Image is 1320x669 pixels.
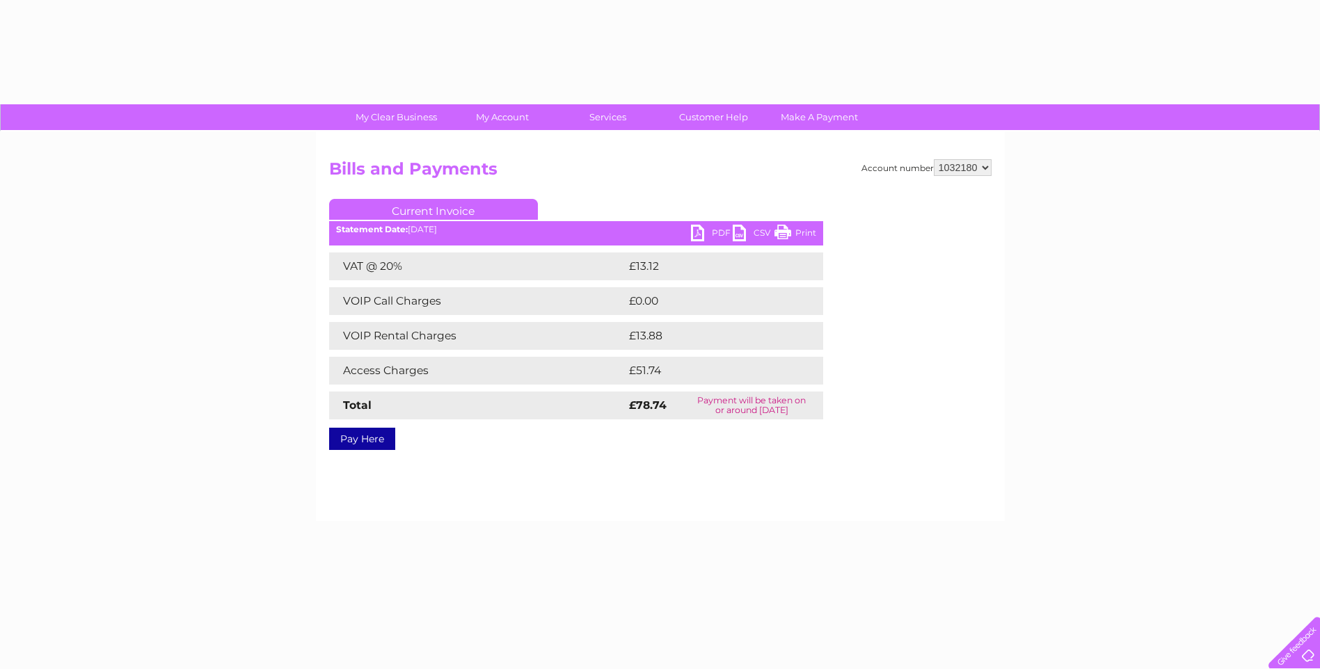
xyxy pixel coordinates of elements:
[550,104,665,130] a: Services
[329,357,626,385] td: Access Charges
[329,199,538,220] a: Current Invoice
[626,252,792,280] td: £13.12
[626,322,794,350] td: £13.88
[691,225,733,245] a: PDF
[329,252,626,280] td: VAT @ 20%
[626,357,793,385] td: £51.74
[656,104,771,130] a: Customer Help
[329,225,823,234] div: [DATE]
[343,398,372,412] strong: Total
[762,104,877,130] a: Make A Payment
[774,225,816,245] a: Print
[445,104,559,130] a: My Account
[336,224,408,234] b: Statement Date:
[329,428,395,450] a: Pay Here
[626,287,791,315] td: £0.00
[329,159,992,186] h2: Bills and Payments
[861,159,992,176] div: Account number
[329,287,626,315] td: VOIP Call Charges
[329,322,626,350] td: VOIP Rental Charges
[681,392,823,419] td: Payment will be taken on or around [DATE]
[733,225,774,245] a: CSV
[339,104,454,130] a: My Clear Business
[629,398,667,412] strong: £78.74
